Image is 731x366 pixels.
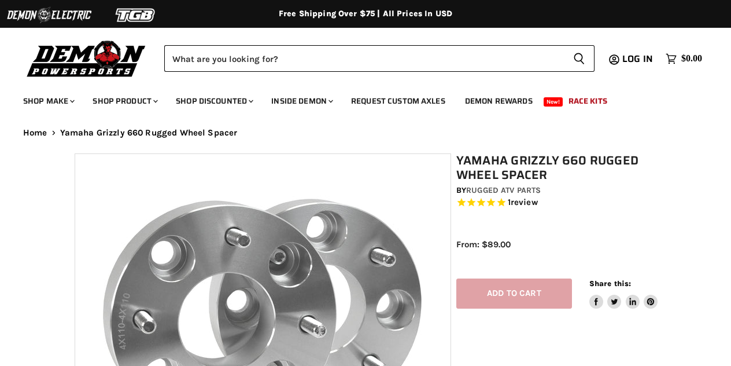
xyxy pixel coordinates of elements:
a: Log in [617,54,660,64]
img: TGB Logo 2 [93,4,179,26]
a: Rugged ATV Parts [466,185,541,195]
span: New! [544,97,563,107]
span: review [511,197,538,208]
a: $0.00 [660,50,708,67]
img: Demon Powersports [23,38,150,79]
a: Inside Demon [263,89,340,113]
a: Shop Product [84,89,165,113]
a: Demon Rewards [456,89,541,113]
span: From: $89.00 [456,239,511,250]
span: $0.00 [681,53,702,64]
span: 1 reviews [508,197,538,208]
aside: Share this: [589,279,658,309]
h1: Yamaha Grizzly 660 Rugged Wheel Spacer [456,153,662,182]
span: Log in [622,52,653,66]
a: Race Kits [560,89,616,113]
span: Share this: [589,279,631,288]
img: Demon Electric Logo 2 [6,4,93,26]
button: Search [564,45,595,72]
a: Shop Make [14,89,82,113]
form: Product [164,45,595,72]
a: Home [23,128,47,138]
span: Yamaha Grizzly 660 Rugged Wheel Spacer [60,128,238,138]
a: Request Custom Axles [342,89,454,113]
span: Rated 5.0 out of 5 stars 1 reviews [456,197,662,209]
ul: Main menu [14,85,699,113]
div: by [456,184,662,197]
a: Shop Discounted [167,89,260,113]
input: Search [164,45,564,72]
